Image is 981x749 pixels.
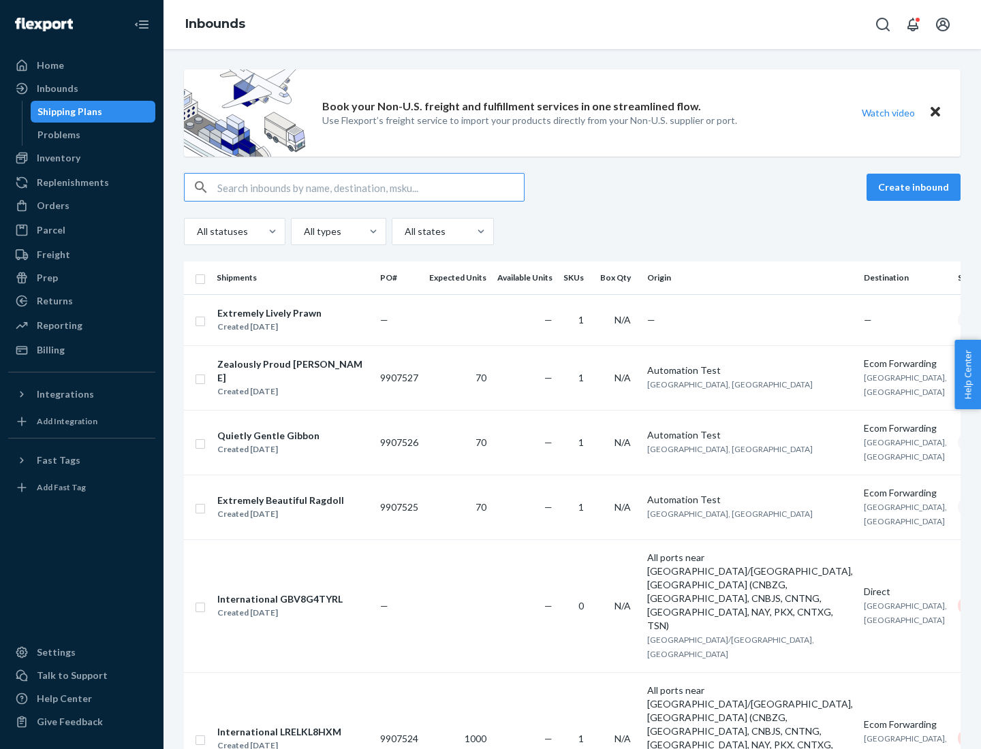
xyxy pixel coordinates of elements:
div: International GBV8G4TYRL [217,592,343,606]
div: International LRELKL8HXM [217,725,341,739]
span: — [864,314,872,325]
div: Created [DATE] [217,507,344,521]
th: Expected Units [424,261,492,294]
span: N/A [614,501,631,513]
div: Ecom Forwarding [864,421,947,435]
span: N/A [614,600,631,611]
span: 1 [578,436,584,448]
div: Automation Test [647,364,853,377]
input: All states [403,225,405,238]
input: All statuses [196,225,197,238]
span: 1000 [465,733,486,744]
div: Replenishments [37,176,109,189]
a: Talk to Support [8,665,155,686]
div: Inventory [37,151,80,165]
div: Quietly Gentle Gibbon [217,429,320,443]
div: Add Integration [37,415,97,427]
div: Created [DATE] [217,443,320,456]
span: [GEOGRAPHIC_DATA], [GEOGRAPHIC_DATA] [864,437,947,462]
a: Freight [8,244,155,266]
td: 9907527 [375,345,424,410]
a: Help Center [8,688,155,710]
a: Add Fast Tag [8,477,155,498]
div: Ecom Forwarding [864,718,947,731]
div: Home [37,59,64,72]
div: Billing [37,343,65,357]
button: Open notifications [899,11,926,38]
div: Direct [864,585,947,599]
a: Inbounds [8,78,155,99]
div: All ports near [GEOGRAPHIC_DATA]/[GEOGRAPHIC_DATA], [GEOGRAPHIC_DATA] (CNBZG, [GEOGRAPHIC_DATA], ... [647,551,853,633]
span: 1 [578,733,584,744]
th: SKUs [558,261,595,294]
button: Help Center [954,340,981,409]
span: 1 [578,314,584,325]
div: Automation Test [647,493,853,507]
div: Zealously Proud [PERSON_NAME] [217,357,369,385]
div: Prep [37,271,58,285]
input: Search inbounds by name, destination, msku... [217,174,524,201]
th: Available Units [492,261,558,294]
button: Close [926,103,944,123]
div: Add Fast Tag [37,481,86,493]
span: — [544,436,552,448]
span: — [544,501,552,513]
div: Created [DATE] [217,385,369,398]
div: Parcel [37,223,65,237]
p: Use Flexport’s freight service to import your products directly from your Non-U.S. supplier or port. [322,114,737,127]
div: Created [DATE] [217,606,343,620]
div: Returns [37,294,73,308]
td: 9907525 [375,475,424,539]
span: 1 [578,501,584,513]
p: Book your Non-U.S. freight and fulfillment services in one streamlined flow. [322,99,701,114]
div: Extremely Beautiful Ragdoll [217,494,344,507]
span: — [380,600,388,611]
div: Fast Tags [37,453,80,467]
span: [GEOGRAPHIC_DATA], [GEOGRAPHIC_DATA] [864,372,947,397]
div: Automation Test [647,428,853,442]
a: Settings [8,641,155,663]
ol: breadcrumbs [174,5,256,44]
span: 70 [476,372,486,383]
span: N/A [614,372,631,383]
span: 0 [578,600,584,611]
span: — [544,600,552,611]
button: Open account menu [929,11,956,38]
a: Billing [8,339,155,361]
button: Integrations [8,383,155,405]
th: Box Qty [595,261,642,294]
input: All types [302,225,304,238]
span: — [544,372,552,383]
div: Ecom Forwarding [864,357,947,370]
div: Orders [37,199,69,212]
div: Extremely Lively Prawn [217,306,322,320]
button: Close Navigation [128,11,155,38]
th: Destination [858,261,952,294]
button: Fast Tags [8,449,155,471]
div: Freight [37,248,70,261]
a: Returns [8,290,155,312]
span: 1 [578,372,584,383]
a: Replenishments [8,172,155,193]
button: Watch video [853,103,924,123]
td: 9907526 [375,410,424,475]
a: Parcel [8,219,155,241]
span: 70 [476,501,486,513]
a: Inbounds [185,16,245,31]
span: [GEOGRAPHIC_DATA], [GEOGRAPHIC_DATA] [647,379,813,389]
div: Ecom Forwarding [864,486,947,500]
span: [GEOGRAPHIC_DATA], [GEOGRAPHIC_DATA] [864,502,947,526]
th: Shipments [211,261,375,294]
span: N/A [614,314,631,325]
a: Prep [8,267,155,289]
a: Orders [8,195,155,217]
img: Flexport logo [15,18,73,31]
span: — [380,314,388,325]
span: — [544,733,552,744]
a: Problems [31,124,156,146]
a: Home [8,54,155,76]
a: Reporting [8,315,155,336]
div: Created [DATE] [217,320,322,334]
span: — [544,314,552,325]
span: [GEOGRAPHIC_DATA], [GEOGRAPHIC_DATA] [864,601,947,625]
